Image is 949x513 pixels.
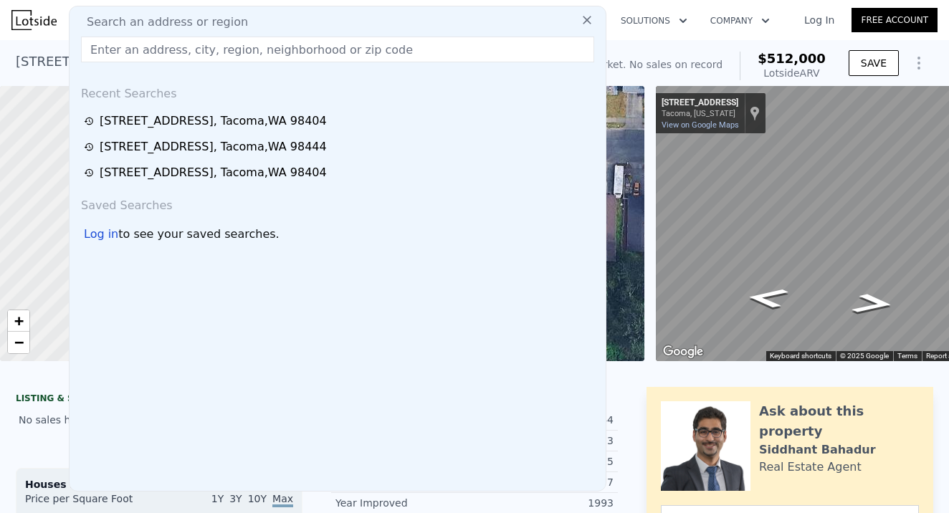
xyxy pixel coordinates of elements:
[728,283,806,313] path: Go East, E 75th St
[759,441,876,459] div: Siddhant Bahadur
[659,342,707,361] img: Google
[699,8,781,34] button: Company
[75,74,600,108] div: Recent Searches
[335,496,475,510] div: Year Improved
[662,120,739,130] a: View on Google Maps
[84,226,118,243] div: Log in
[759,459,862,476] div: Real Estate Agent
[852,8,938,32] a: Free Account
[272,493,293,507] span: Max
[849,50,899,76] button: SAVE
[905,49,933,77] button: Show Options
[16,52,275,72] div: [STREET_ADDRESS] , Tacoma , WA 98404
[84,138,596,155] a: [STREET_ADDRESS], Tacoma,WA 98444
[100,138,327,155] div: [STREET_ADDRESS] , Tacoma , WA 98444
[475,496,614,510] div: 1993
[248,493,267,504] span: 10Y
[571,57,723,72] div: Off Market. No sales on record
[759,401,919,441] div: Ask about this property
[16,393,302,407] div: LISTING & SALE HISTORY
[662,109,738,118] div: Tacoma, [US_STATE]
[81,37,594,62] input: Enter an address, city, region, neighborhood or zip code
[118,226,279,243] span: to see your saved searches.
[84,112,596,130] a: [STREET_ADDRESS], Tacoma,WA 98404
[662,97,738,109] div: [STREET_ADDRESS]
[8,310,29,332] a: Zoom in
[897,352,917,360] a: Terms (opens in new tab)
[16,407,302,433] div: No sales history record for this property.
[750,105,760,121] a: Show location on map
[84,164,596,181] a: [STREET_ADDRESS], Tacoma,WA 98404
[75,14,248,31] span: Search an address or region
[758,66,826,80] div: Lotside ARV
[11,10,57,30] img: Lotside
[100,164,327,181] div: [STREET_ADDRESS] , Tacoma , WA 98404
[100,112,327,130] div: [STREET_ADDRESS] , Tacoma , WA 98404
[609,8,699,34] button: Solutions
[75,186,600,220] div: Saved Searches
[14,312,24,330] span: +
[840,352,889,360] span: © 2025 Google
[659,342,707,361] a: Open this area in Google Maps (opens a new window)
[14,333,24,351] span: −
[758,51,826,66] span: $512,000
[229,493,242,504] span: 3Y
[787,13,852,27] a: Log In
[8,332,29,353] a: Zoom out
[770,351,831,361] button: Keyboard shortcuts
[25,477,293,492] div: Houses Median Sale
[211,493,224,504] span: 1Y
[834,289,912,319] path: Go West, E 75th St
